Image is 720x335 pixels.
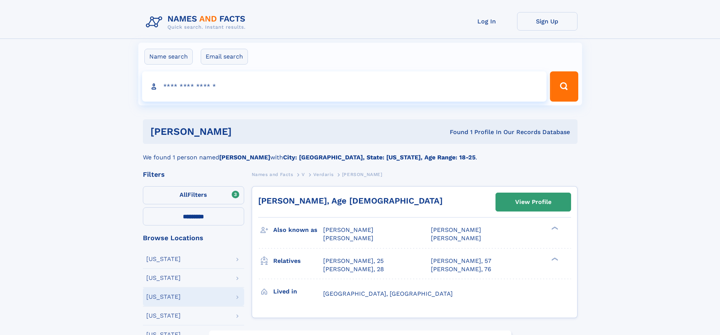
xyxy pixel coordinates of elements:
a: [PERSON_NAME], 57 [431,257,491,265]
label: Email search [201,49,248,65]
div: [US_STATE] [146,294,181,300]
span: [PERSON_NAME] [342,172,382,177]
div: [US_STATE] [146,313,181,319]
div: ❯ [550,256,559,261]
h1: [PERSON_NAME] [150,127,341,136]
a: Verdaris [313,170,333,179]
span: All [180,191,187,198]
div: We found 1 person named with . [143,144,578,162]
a: [PERSON_NAME], 76 [431,265,491,273]
span: V [302,172,305,177]
a: View Profile [496,193,571,211]
span: [PERSON_NAME] [323,226,373,233]
b: City: [GEOGRAPHIC_DATA], State: [US_STATE], Age Range: 18-25 [283,154,475,161]
a: [PERSON_NAME], Age [DEMOGRAPHIC_DATA] [258,196,443,205]
span: [PERSON_NAME] [323,235,373,242]
input: search input [142,71,547,102]
a: [PERSON_NAME], 28 [323,265,384,273]
a: Names and Facts [252,170,293,179]
label: Filters [143,186,244,204]
div: [US_STATE] [146,275,181,281]
img: Logo Names and Facts [143,12,252,32]
b: [PERSON_NAME] [219,154,270,161]
a: Sign Up [517,12,578,31]
div: Browse Locations [143,235,244,241]
h3: Lived in [273,285,323,298]
a: [PERSON_NAME], 25 [323,257,384,265]
label: Name search [144,49,193,65]
div: Found 1 Profile In Our Records Database [341,128,570,136]
div: Filters [143,171,244,178]
span: [PERSON_NAME] [431,235,481,242]
span: Verdaris [313,172,333,177]
h3: Relatives [273,255,323,267]
span: [PERSON_NAME] [431,226,481,233]
a: V [302,170,305,179]
a: Log In [457,12,517,31]
span: [GEOGRAPHIC_DATA], [GEOGRAPHIC_DATA] [323,290,453,297]
div: [US_STATE] [146,256,181,262]
div: View Profile [515,193,551,211]
button: Search Button [550,71,578,102]
div: ❯ [550,226,559,231]
h3: Also known as [273,224,323,236]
